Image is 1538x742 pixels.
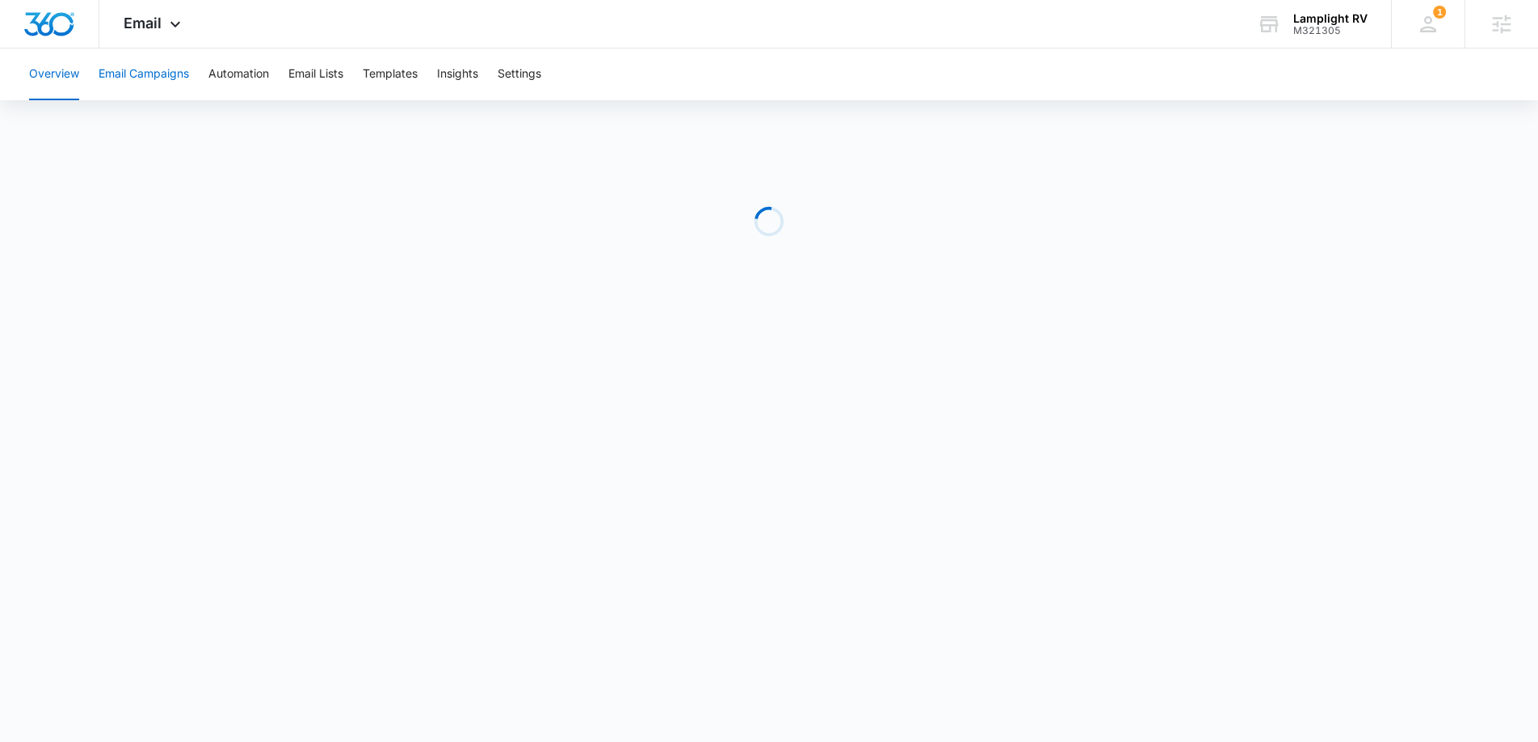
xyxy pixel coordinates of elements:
[208,48,269,100] button: Automation
[437,48,478,100] button: Insights
[29,48,79,100] button: Overview
[288,48,343,100] button: Email Lists
[99,48,189,100] button: Email Campaigns
[1433,6,1446,19] div: notifications count
[124,15,162,32] span: Email
[498,48,541,100] button: Settings
[1293,25,1368,36] div: account id
[363,48,418,100] button: Templates
[1433,6,1446,19] span: 1
[1293,12,1368,25] div: account name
